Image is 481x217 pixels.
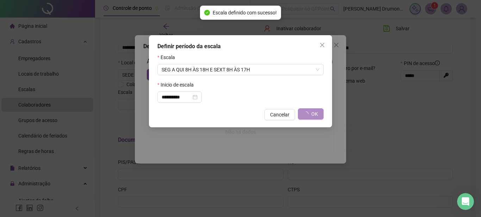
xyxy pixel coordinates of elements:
[317,39,328,51] button: Close
[303,111,309,117] span: loading
[213,9,277,17] span: Escala definido com sucesso!
[319,42,325,48] span: close
[157,81,198,89] label: Inicio de escala
[157,42,324,51] div: Definir período da escala
[157,53,180,61] label: Escala
[204,10,210,15] span: check-circle
[311,110,318,118] span: OK
[457,193,474,210] iframe: Intercom live chat
[270,111,289,119] span: Cancelar
[298,108,324,120] button: OK
[162,64,319,75] span: SEG A QUI 8H ÀS 18H E SEXT 8H ÀS 17H
[264,109,295,120] button: Cancelar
